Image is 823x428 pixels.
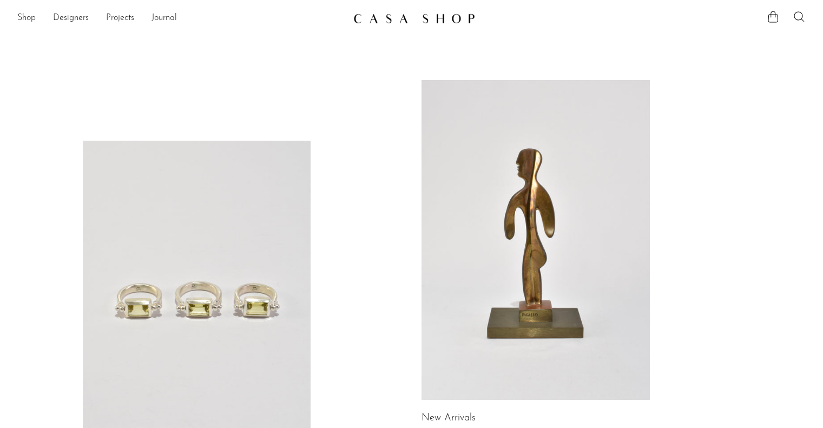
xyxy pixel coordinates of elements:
[53,11,89,25] a: Designers
[17,9,345,28] nav: Desktop navigation
[152,11,177,25] a: Journal
[422,413,476,423] a: New Arrivals
[17,11,36,25] a: Shop
[17,9,345,28] ul: NEW HEADER MENU
[106,11,134,25] a: Projects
